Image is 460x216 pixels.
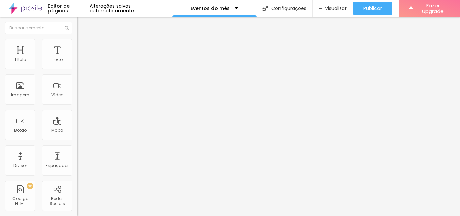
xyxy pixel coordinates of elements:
div: Espaçador [46,163,69,168]
img: Icone [65,26,69,30]
iframe: Editor [77,17,460,216]
span: Fazer Upgrade [416,3,450,14]
span: Publicar [363,6,382,11]
div: Botão [14,128,27,133]
div: Imagem [11,93,29,97]
button: Visualizar [313,2,354,15]
div: Texto [52,57,63,62]
div: Divisor [13,163,27,168]
p: Eventos do mês [191,6,230,11]
span: Visualizar [325,6,347,11]
div: Título [14,57,26,62]
div: Vídeo [51,93,63,97]
div: Código HTML [7,196,33,206]
div: Editor de páginas [44,4,89,13]
img: view-1.svg [319,6,322,11]
input: Buscar elemento [5,22,72,34]
button: Publicar [353,2,392,15]
div: Mapa [51,128,63,133]
img: Icone [262,6,268,11]
div: Alterações salvas automaticamente [90,4,172,13]
div: Redes Sociais [44,196,70,206]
